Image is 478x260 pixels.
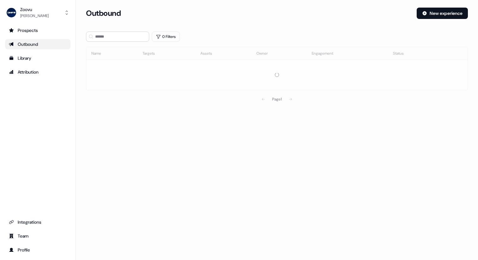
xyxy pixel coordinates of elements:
[86,9,121,18] h3: Outbound
[152,32,180,42] button: 0 Filters
[5,67,70,77] a: Go to attribution
[9,233,67,239] div: Team
[9,219,67,225] div: Integrations
[20,13,49,19] div: [PERSON_NAME]
[9,69,67,75] div: Attribution
[417,8,468,19] button: New experience
[5,231,70,241] a: Go to team
[9,41,67,47] div: Outbound
[9,27,67,33] div: Prospects
[5,5,70,20] button: Zoovu[PERSON_NAME]
[5,217,70,227] a: Go to integrations
[5,245,70,255] a: Go to profile
[5,53,70,63] a: Go to templates
[5,39,70,49] a: Go to outbound experience
[9,55,67,61] div: Library
[9,247,67,253] div: Profile
[20,6,49,13] div: Zoovu
[5,25,70,35] a: Go to prospects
